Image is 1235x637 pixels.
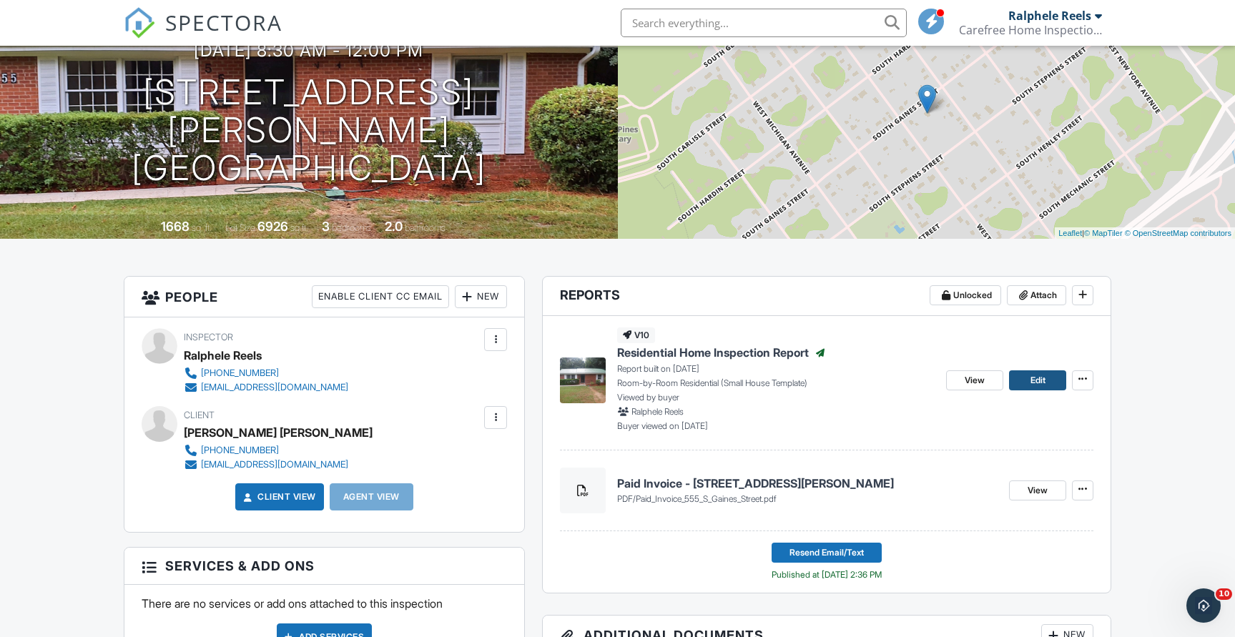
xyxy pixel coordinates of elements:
span: 10 [1216,588,1232,600]
a: [PHONE_NUMBER] [184,366,348,380]
img: The Best Home Inspection Software - Spectora [124,7,155,39]
div: 1668 [161,219,190,234]
div: [PERSON_NAME] [PERSON_NAME] [184,422,373,443]
div: 6926 [257,219,288,234]
div: New [455,285,507,308]
div: Ralphele Reels [184,345,262,366]
a: [EMAIL_ADDRESS][DOMAIN_NAME] [184,458,361,472]
a: © OpenStreetMap contributors [1125,229,1231,237]
span: sq. ft. [192,222,212,233]
span: bathrooms [405,222,446,233]
div: [EMAIL_ADDRESS][DOMAIN_NAME] [201,382,348,393]
h3: People [124,277,525,317]
div: Ralphele Reels [1008,9,1091,23]
div: [PHONE_NUMBER] [201,445,279,456]
div: [PHONE_NUMBER] [201,367,279,379]
a: Leaflet [1058,229,1082,237]
a: SPECTORA [124,19,282,49]
div: Enable Client CC Email [312,285,449,308]
input: Search everything... [621,9,907,37]
span: Lot Size [225,222,255,233]
span: bedrooms [332,222,371,233]
h3: Services & Add ons [124,548,525,585]
span: SPECTORA [165,7,282,37]
a: © MapTiler [1084,229,1123,237]
a: Client View [240,490,316,504]
div: 3 [322,219,330,234]
div: | [1055,227,1235,240]
h3: [DATE] 8:30 am - 12:00 pm [194,41,423,60]
a: [PHONE_NUMBER] [184,443,361,458]
div: [EMAIL_ADDRESS][DOMAIN_NAME] [201,459,348,470]
span: Inspector [184,332,233,342]
a: [EMAIL_ADDRESS][DOMAIN_NAME] [184,380,348,395]
div: 2.0 [385,219,403,234]
iframe: Intercom live chat [1186,588,1221,623]
span: Client [184,410,215,420]
h1: [STREET_ADDRESS][PERSON_NAME] [GEOGRAPHIC_DATA] [23,74,595,187]
span: sq.ft. [290,222,308,233]
div: Carefree Home Inspection Services [959,23,1102,37]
